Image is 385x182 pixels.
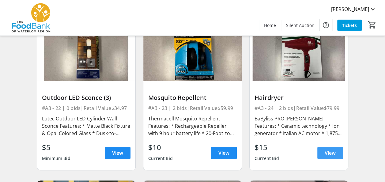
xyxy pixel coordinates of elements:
span: View [112,149,123,157]
div: Current Bid [255,153,279,164]
div: #A3 - 22 | 0 bids | Retail Value $34.97 [42,104,130,112]
a: View [211,147,237,159]
span: Tickets [342,22,357,28]
a: Home [259,20,281,31]
div: #A3 - 23 | 2 bids | Retail Value $59.99 [148,104,237,112]
div: Minimum Bid [42,153,70,164]
a: Silent Auction [281,20,319,31]
div: #A3 - 24 | 2 bids | Retail Value $79.99 [255,104,343,112]
img: Hairdryer [250,26,348,81]
div: BaByliss PRO [PERSON_NAME] Features: * Ceramic technology * Ion generator * Italian AC motor * 1,... [255,115,343,137]
div: Mosquito Repellent [148,94,237,101]
button: Help [320,19,332,31]
div: Outdoor LED Sconce (3) [42,94,130,101]
span: Home [264,22,276,28]
button: Cart [367,19,378,30]
span: [PERSON_NAME] [331,6,369,13]
button: [PERSON_NAME] [326,4,381,14]
div: Lutec Outdoor LED Cylinder Wall Sconce Features: * Matte Black Fixture & Opal Colored Glass * Dus... [42,115,130,137]
span: Silent Auction [286,22,315,28]
div: Hairdryer [255,94,343,101]
a: Tickets [337,20,362,31]
img: Outdoor LED Sconce (3) [37,26,135,81]
div: $15 [255,142,279,153]
a: View [105,147,130,159]
span: View [325,149,336,157]
div: $5 [42,142,70,153]
a: View [317,147,343,159]
span: View [218,149,229,157]
div: Thermacell Mosquito Repellent Features: * Rechargeable Repeller with 9 hour battery life * 20-Foo... [148,115,237,137]
img: The Food Bank of Waterloo Region's Logo [4,2,58,33]
div: Current Bid [148,153,173,164]
div: $10 [148,142,173,153]
img: Mosquito Repellent [143,26,242,81]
